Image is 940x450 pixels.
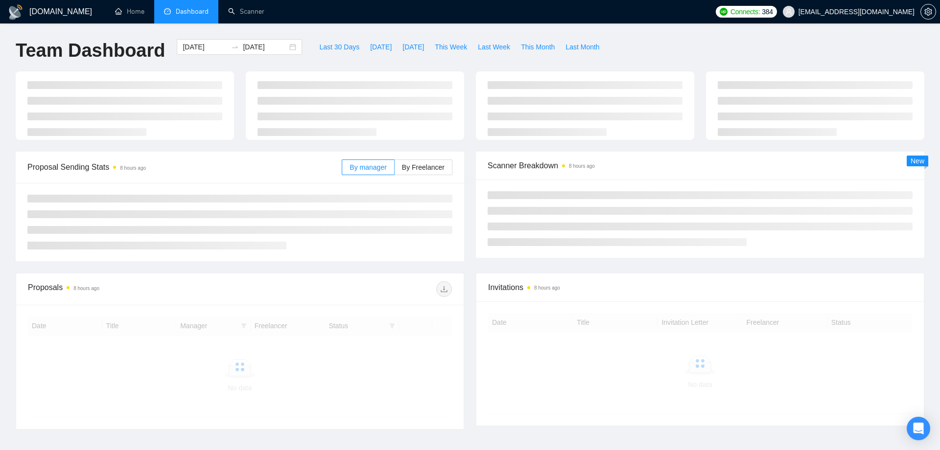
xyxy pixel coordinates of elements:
[730,6,760,17] span: Connects:
[435,42,467,52] span: This Week
[920,8,936,16] a: setting
[472,39,516,55] button: Last Week
[164,8,171,15] span: dashboard
[228,7,264,16] a: searchScanner
[365,39,397,55] button: [DATE]
[231,43,239,51] span: swap-right
[176,7,209,16] span: Dashboard
[907,417,930,440] div: Open Intercom Messenger
[521,42,555,52] span: This Month
[720,8,728,16] img: upwork-logo.png
[402,42,424,52] span: [DATE]
[314,39,365,55] button: Last 30 Days
[911,157,924,165] span: New
[488,281,912,293] span: Invitations
[370,42,392,52] span: [DATE]
[115,7,144,16] a: homeHome
[243,42,287,52] input: End date
[920,4,936,20] button: setting
[183,42,227,52] input: Start date
[231,43,239,51] span: to
[397,39,429,55] button: [DATE]
[516,39,560,55] button: This Month
[8,4,23,20] img: logo
[350,163,386,171] span: By manager
[73,286,99,291] time: 8 hours ago
[534,285,560,291] time: 8 hours ago
[402,163,445,171] span: By Freelancer
[429,39,472,55] button: This Week
[488,159,913,172] span: Scanner Breakdown
[478,42,510,52] span: Last Week
[569,163,595,169] time: 8 hours ago
[27,161,342,173] span: Proposal Sending Stats
[120,165,146,171] time: 8 hours ago
[16,39,165,62] h1: Team Dashboard
[921,8,936,16] span: setting
[28,281,240,297] div: Proposals
[560,39,605,55] button: Last Month
[319,42,359,52] span: Last 30 Days
[762,6,773,17] span: 384
[785,8,792,15] span: user
[565,42,599,52] span: Last Month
